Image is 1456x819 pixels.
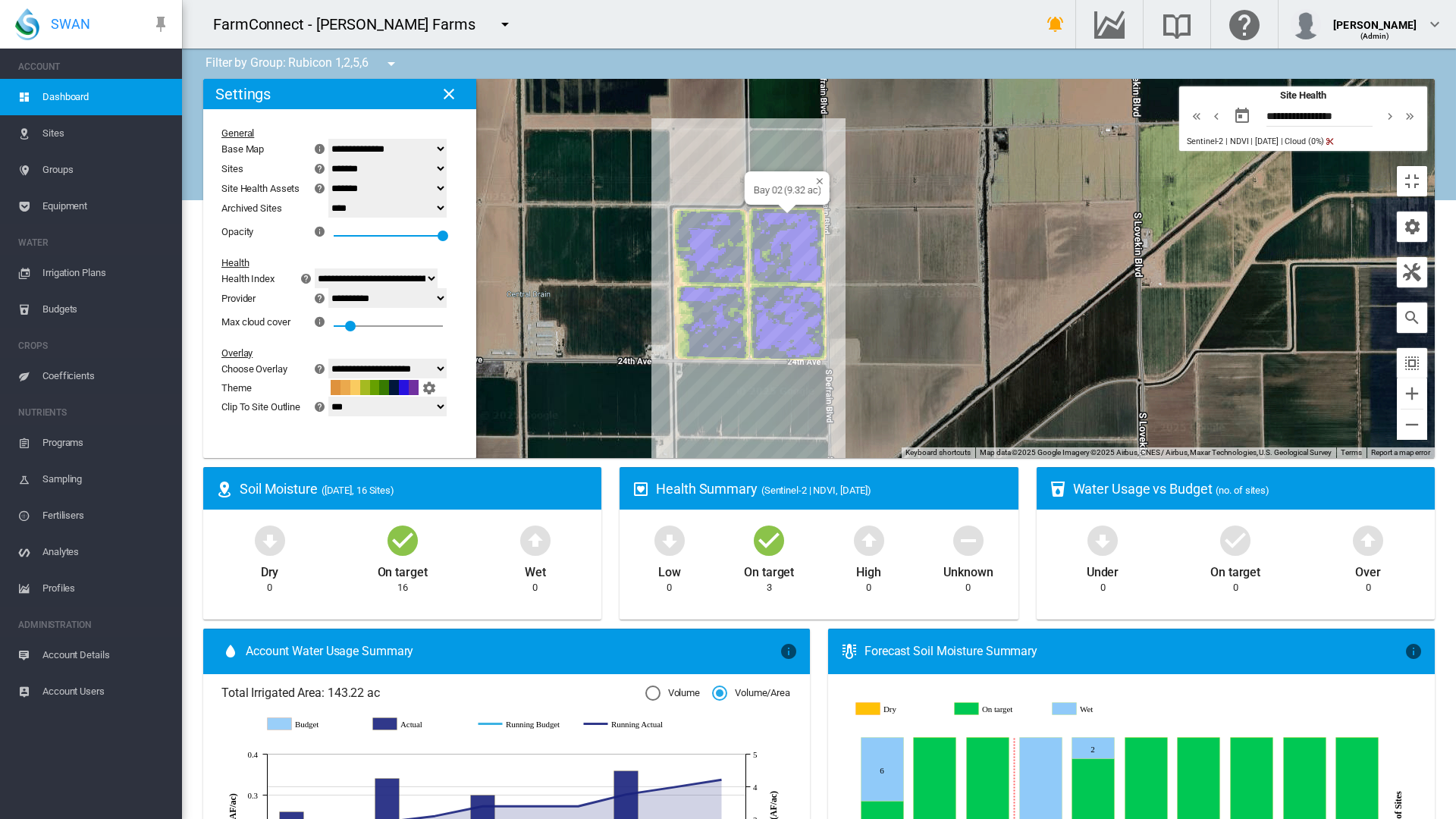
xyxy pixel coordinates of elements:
[221,347,440,359] div: Overlay
[1210,558,1260,581] div: On target
[584,717,674,731] g: Running Actual
[221,316,290,328] div: Max cloud cover
[851,522,887,558] md-icon: icon-arrow-up-bold-circle
[322,485,394,496] span: ([DATE], 16 Sites)
[1382,107,1398,125] md-icon: icon-chevron-right
[18,400,170,425] span: NUTRIENTS
[18,55,170,79] span: ACCOUNT
[221,183,300,194] div: Site Health Assets
[240,479,589,498] div: Soil Moisture
[751,522,787,558] md-icon: icon-checkbox-marked-circle
[1350,522,1386,558] md-icon: icon-arrow-up-bold-circle
[42,291,170,328] span: Budgets
[1355,558,1381,581] div: Over
[152,15,170,33] md-icon: icon-pin
[525,558,546,581] div: Wet
[309,397,331,416] button: icon-help-circle
[761,485,871,496] span: (Sentinel-2 | NDVI, [DATE])
[261,558,279,581] div: Dry
[1397,212,1427,242] button: icon-cog
[753,783,758,792] tspan: 4
[221,202,331,214] div: Archived Sites
[42,358,170,394] span: Coefficients
[1371,448,1430,457] a: Report a map error
[950,522,987,558] md-icon: icon-minus-circle
[18,334,170,358] span: CROPS
[397,581,408,595] div: 16
[532,581,538,595] div: 0
[1401,107,1418,125] md-icon: icon-chevron-double-right
[1207,107,1226,125] button: icon-chevron-left
[221,143,264,155] div: Base Map
[1087,558,1119,581] div: Under
[309,289,331,307] button: icon-help-circle
[810,171,821,182] button: Close
[1217,522,1254,558] md-icon: icon-checkbox-marked-circle
[18,231,170,255] span: WATER
[905,447,971,458] button: Keyboard shortcuts
[1380,107,1400,125] button: icon-chevron-right
[840,642,858,661] md-icon: icon-thermometer-lines
[434,79,464,109] button: icon-close
[1333,11,1417,27] div: [PERSON_NAME]
[575,803,581,809] circle: Running Actual Jul 27 3.41
[658,558,681,581] div: Low
[767,581,772,595] div: 3
[856,702,943,716] g: Dry
[780,642,798,661] md-icon: icon-information
[667,581,672,595] div: 0
[645,686,700,701] md-radio-button: Volume
[517,522,554,558] md-icon: icon-arrow-up-bold-circle
[42,673,170,710] span: Account Users
[309,159,331,177] button: icon-help-circle
[1426,15,1444,33] md-icon: icon-chevron-down
[1216,485,1269,496] span: (no. of sites)
[1397,378,1427,409] button: Zoom in
[1073,479,1423,498] div: Water Usage vs Budget
[1280,89,1326,101] span: Site Health
[1360,32,1390,40] span: (Admin)
[311,359,329,378] md-icon: icon-help-circle
[712,686,790,701] md-radio-button: Volume/Area
[42,497,170,534] span: Fertilisers
[246,643,780,660] span: Account Water Usage Summary
[479,803,485,809] circle: Running Actual Jul 13 3.41
[1403,218,1421,236] md-icon: icon-cog
[1397,166,1427,196] button: Toggle fullscreen view
[965,581,971,595] div: 0
[248,791,259,800] tspan: 0.3
[1208,107,1225,125] md-icon: icon-chevron-left
[753,750,758,759] tspan: 5
[1188,107,1205,125] md-icon: icon-chevron-double-left
[376,49,406,79] button: icon-menu-down
[479,717,569,731] g: Running Budget
[252,522,288,558] md-icon: icon-arrow-down-bold-circle
[268,717,358,731] g: Budget
[42,115,170,152] span: Sites
[42,152,170,188] span: Groups
[623,791,629,797] circle: Running Actual Aug 3 3.77
[221,226,253,237] div: Opacity
[1091,15,1128,33] md-icon: Go to the Data Hub
[1404,642,1423,661] md-icon: icon-information
[440,85,458,103] md-icon: icon-close
[373,717,463,731] g: Actual
[955,702,1041,716] g: On target
[1227,101,1257,131] button: md-calendar
[18,613,170,637] span: ADMINISTRATION
[42,188,170,224] span: Equipment
[1100,581,1106,595] div: 0
[15,8,39,40] img: SWAN-Landscape-Logo-Colour-drop.png
[1084,522,1121,558] md-icon: icon-arrow-down-bold-circle
[382,55,400,73] md-icon: icon-menu-down
[297,269,315,287] md-icon: icon-help-circle
[42,79,170,115] span: Dashboard
[718,777,724,783] circle: Running Actual Aug 17 4.22
[1397,348,1427,378] button: icon-select-all
[1159,15,1195,33] md-icon: Search the knowledge base
[431,813,438,819] circle: Running Actual Jul 6 3.11
[311,397,329,416] md-icon: icon-help-circle
[42,425,170,461] span: Programs
[1072,738,1114,759] g: Wet Aug 19, 2025 2
[221,257,440,268] div: Health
